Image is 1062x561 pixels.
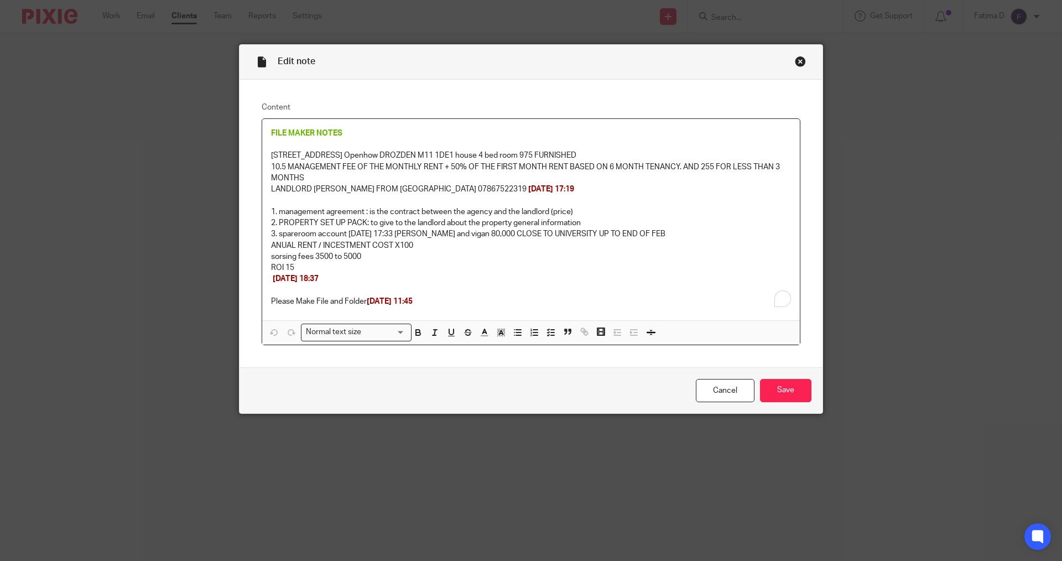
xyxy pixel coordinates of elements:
[262,102,800,113] label: Content
[301,324,412,341] div: Search for option
[365,326,405,338] input: Search for option
[271,296,791,307] p: Please Make File and Folder
[795,56,806,67] div: Close this dialog window
[367,298,413,305] span: [DATE] 11:45
[271,150,791,195] p: [STREET_ADDRESS] Openhow DROZDEN M11 1DE1 house 4 bed room 975 FURNISHED 10.5 MANAGEMENT FEE OF T...
[271,129,342,137] span: FILE MAKER NOTES
[304,326,364,338] span: Normal text size
[271,206,791,285] p: 1. management agreement : is the contract between the agency and the landlord (price) 2. PROPERTY...
[262,119,800,320] div: To enrich screen reader interactions, please activate Accessibility in Grammarly extension settings
[278,57,315,66] span: Edit note
[273,275,319,283] span: [DATE] 18:37
[696,379,754,403] a: Cancel
[760,379,811,403] input: Save
[528,185,574,193] span: [DATE] 17:19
